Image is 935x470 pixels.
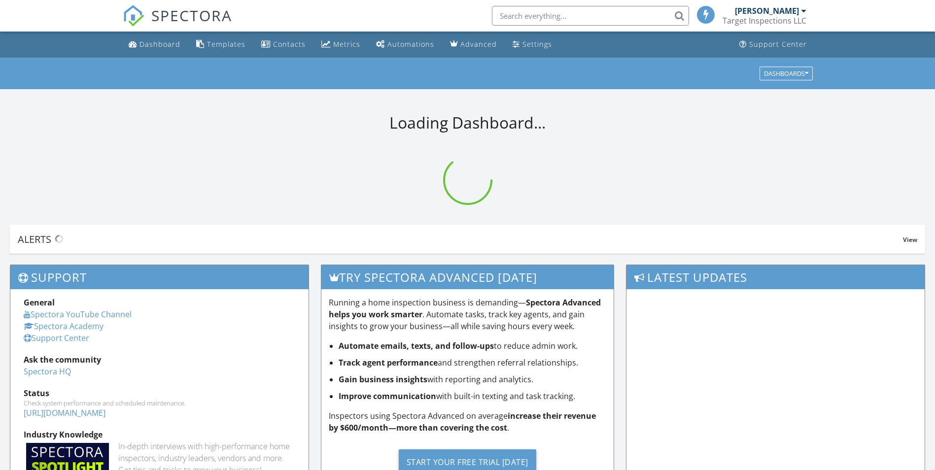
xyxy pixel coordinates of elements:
[24,354,295,366] div: Ask the community
[339,373,606,385] li: with reporting and analytics.
[339,374,427,385] strong: Gain business insights
[123,5,144,27] img: The Best Home Inspection Software - Spectora
[18,233,903,246] div: Alerts
[123,13,232,34] a: SPECTORA
[522,39,552,49] div: Settings
[339,357,606,369] li: and strengthen referral relationships.
[24,309,132,320] a: Spectora YouTube Channel
[446,35,501,54] a: Advanced
[321,265,614,289] h3: Try spectora advanced [DATE]
[764,70,808,77] div: Dashboards
[24,321,104,332] a: Spectora Academy
[24,429,295,440] div: Industry Knowledge
[723,16,806,26] div: Target Inspections LLC
[192,35,249,54] a: Templates
[339,357,438,368] strong: Track agent performance
[317,35,364,54] a: Metrics
[760,67,813,80] button: Dashboards
[125,35,184,54] a: Dashboard
[151,5,232,26] span: SPECTORA
[10,265,309,289] h3: Support
[257,35,310,54] a: Contacts
[492,6,689,26] input: Search everything...
[207,39,245,49] div: Templates
[735,35,811,54] a: Support Center
[339,391,436,402] strong: Improve communication
[339,340,606,352] li: to reduce admin work.
[139,39,180,49] div: Dashboard
[24,387,295,399] div: Status
[24,407,105,418] a: [URL][DOMAIN_NAME]
[24,333,89,343] a: Support Center
[24,366,71,377] a: Spectora HQ
[372,35,438,54] a: Automations (Basic)
[339,340,494,351] strong: Automate emails, texts, and follow-ups
[387,39,434,49] div: Automations
[749,39,807,49] div: Support Center
[329,410,606,434] p: Inspectors using Spectora Advanced on average .
[333,39,360,49] div: Metrics
[509,35,556,54] a: Settings
[626,265,925,289] h3: Latest Updates
[24,399,295,407] div: Check system performance and scheduled maintenance.
[273,39,306,49] div: Contacts
[24,297,55,308] strong: General
[735,6,799,16] div: [PERSON_NAME]
[903,235,917,244] span: View
[329,410,596,433] strong: increase their revenue by $600/month—more than covering the cost
[339,390,606,402] li: with built-in texting and task tracking.
[329,297,606,332] p: Running a home inspection business is demanding— . Automate tasks, track key agents, and gain ins...
[329,297,601,320] strong: Spectora Advanced helps you work smarter
[460,39,497,49] div: Advanced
